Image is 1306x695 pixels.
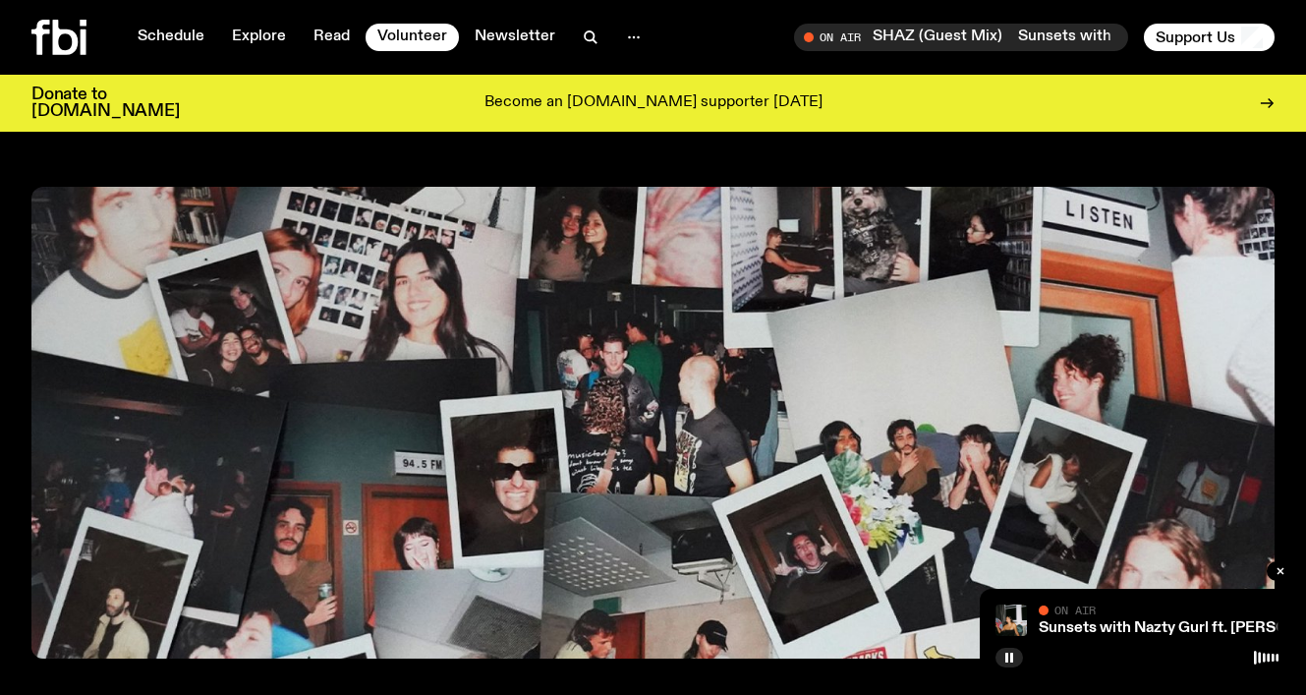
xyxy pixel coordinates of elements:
[31,87,180,120] h3: Donate to [DOMAIN_NAME]
[31,187,1275,659] img: A collage of photographs and polaroids showing FBI volunteers.
[366,24,459,51] a: Volunteer
[126,24,216,51] a: Schedule
[302,24,362,51] a: Read
[794,24,1128,51] button: On AirSunsets with Nazty Gurl ft. [PERSON_NAME] & SHAZ (Guest Mix)Sunsets with Nazty Gurl ft. [PE...
[1144,24,1275,51] button: Support Us
[484,94,823,112] p: Become an [DOMAIN_NAME] supporter [DATE]
[220,24,298,51] a: Explore
[1054,604,1096,616] span: On Air
[463,24,567,51] a: Newsletter
[1156,29,1235,46] span: Support Us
